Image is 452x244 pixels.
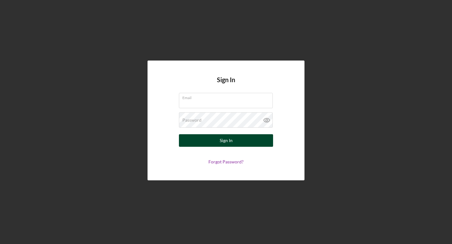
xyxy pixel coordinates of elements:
div: Sign In [220,134,233,147]
h4: Sign In [217,76,235,93]
a: Forgot Password? [208,159,244,164]
label: Email [182,93,273,100]
button: Sign In [179,134,273,147]
label: Password [182,118,202,123]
